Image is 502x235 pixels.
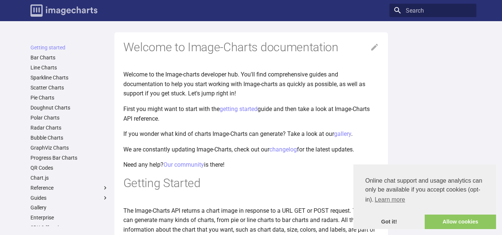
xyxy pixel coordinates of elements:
a: Our community [163,161,204,168]
a: Scatter Charts [30,84,109,91]
p: Welcome to the Image-charts developer hub. You'll find comprehensive guides and documentation to ... [123,70,379,98]
a: dismiss cookie message [353,215,425,229]
a: Bar Charts [30,54,109,61]
label: Guides [30,195,109,201]
a: allow cookies [425,215,496,229]
a: Polar Charts [30,114,109,121]
p: Need any help? is there! [123,160,379,170]
img: logo [30,4,97,17]
a: Getting started [30,44,109,51]
a: Gallery [30,204,109,211]
a: SDK & libraries [30,224,109,231]
p: We are constantly updating Image-Charts, check out our for the latest updates. [123,145,379,154]
a: Pie Charts [30,94,109,101]
a: changelog [269,146,297,153]
a: Chart.js [30,174,109,181]
a: Doughnut Charts [30,104,109,111]
a: Sparkline Charts [30,74,109,81]
div: cookieconsent [353,164,496,229]
a: Bubble Charts [30,134,109,141]
a: Radar Charts [30,124,109,131]
a: Image-Charts documentation [27,1,100,20]
a: gallery [334,130,351,137]
h1: Getting Started [123,176,379,191]
label: Reference [30,185,109,191]
input: Search [389,4,476,17]
h1: Welcome to Image-Charts documentation [123,40,379,55]
p: If you wonder what kind of charts Image-Charts can generate? Take a look at our . [123,129,379,139]
a: learn more about cookies [373,194,406,205]
a: QR Codes [30,164,109,171]
span: Online chat support and usage analytics can only be available if you accept cookies (opt-in). [365,176,484,205]
a: GraphViz Charts [30,144,109,151]
a: Line Charts [30,64,109,71]
p: First you might want to start with the guide and then take a look at Image-Charts API reference. [123,104,379,123]
a: Enterprise [30,214,109,221]
a: getting started [220,105,258,112]
a: Progress Bar Charts [30,154,109,161]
